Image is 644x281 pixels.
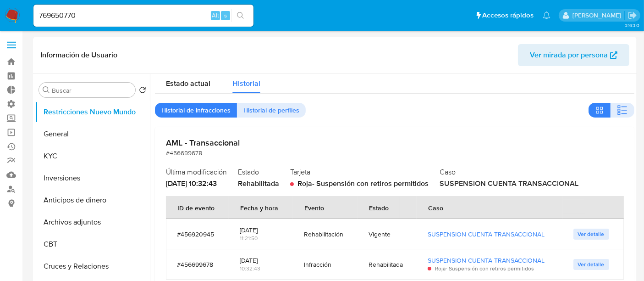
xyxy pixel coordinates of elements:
[35,101,150,123] button: Restricciones Nuevo Mundo
[482,11,534,20] span: Accesos rápidos
[543,11,550,19] a: Notificaciones
[231,9,250,22] button: search-icon
[35,189,150,211] button: Anticipos de dinero
[627,11,637,20] a: Salir
[52,86,132,95] input: Buscar
[35,211,150,233] button: Archivos adjuntos
[35,167,150,189] button: Inversiones
[35,233,150,255] button: CBT
[224,11,227,20] span: s
[43,86,50,94] button: Buscar
[33,10,253,22] input: Buscar usuario o caso...
[212,11,219,20] span: Alt
[35,145,150,167] button: KYC
[518,44,629,66] button: Ver mirada por persona
[530,44,608,66] span: Ver mirada por persona
[35,123,150,145] button: General
[40,51,117,60] h1: Información de Usuario
[35,255,150,277] button: Cruces y Relaciones
[139,86,146,96] button: Volver al orden por defecto
[572,11,624,20] p: zoe.breuer@mercadolibre.com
